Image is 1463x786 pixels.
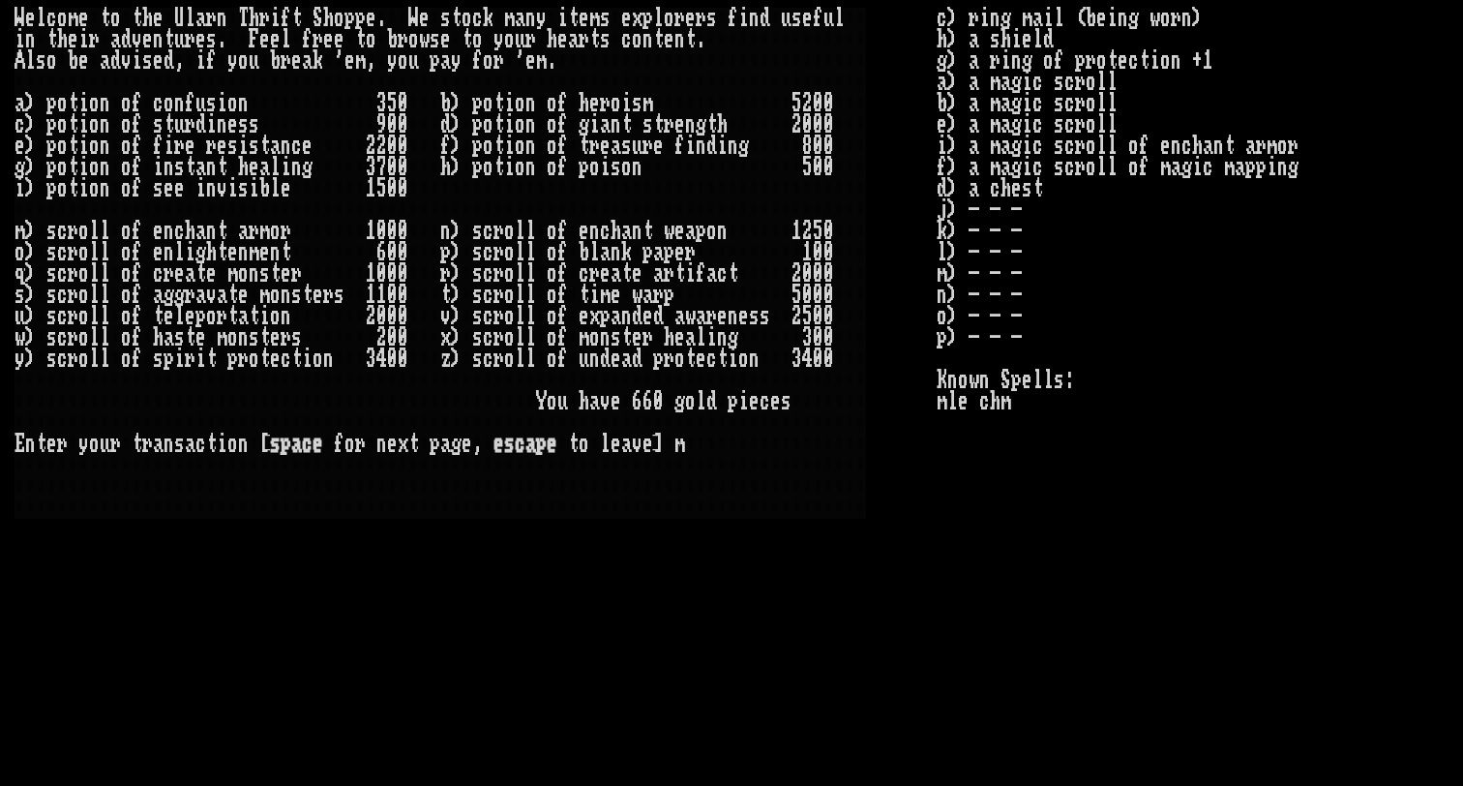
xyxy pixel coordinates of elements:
[174,93,185,114] div: n
[15,93,25,114] div: a
[164,93,174,114] div: o
[642,136,653,157] div: r
[472,136,483,157] div: p
[398,93,408,114] div: 0
[696,29,706,50] div: .
[174,29,185,50] div: u
[132,8,142,29] div: t
[547,93,557,114] div: o
[344,50,355,72] div: e
[227,136,238,157] div: s
[153,29,164,50] div: n
[206,114,217,136] div: i
[68,8,78,29] div: m
[46,114,57,136] div: p
[440,50,451,72] div: a
[472,93,483,114] div: p
[185,114,195,136] div: r
[302,50,313,72] div: a
[621,93,632,114] div: i
[89,29,100,50] div: r
[440,93,451,114] div: b
[685,114,696,136] div: n
[270,136,281,157] div: a
[78,136,89,157] div: i
[15,136,25,157] div: e
[579,8,589,29] div: e
[185,29,195,50] div: r
[802,8,813,29] div: e
[238,114,249,136] div: s
[195,93,206,114] div: u
[504,29,515,50] div: o
[249,8,259,29] div: h
[398,29,408,50] div: r
[791,93,802,114] div: 5
[653,114,664,136] div: t
[589,93,600,114] div: e
[259,136,270,157] div: t
[653,136,664,157] div: e
[642,93,653,114] div: m
[579,29,589,50] div: r
[57,93,68,114] div: o
[504,136,515,157] div: i
[813,8,823,29] div: f
[68,93,78,114] div: t
[611,136,621,157] div: a
[568,29,579,50] div: a
[472,29,483,50] div: o
[195,50,206,72] div: i
[621,29,632,50] div: c
[100,50,110,72] div: a
[685,29,696,50] div: t
[493,50,504,72] div: r
[121,93,132,114] div: o
[749,8,760,29] div: n
[536,50,547,72] div: m
[281,8,291,29] div: f
[525,29,536,50] div: r
[376,93,387,114] div: 3
[589,29,600,50] div: t
[632,29,642,50] div: o
[387,114,398,136] div: 0
[696,114,706,136] div: g
[291,136,302,157] div: c
[323,29,334,50] div: e
[557,29,568,50] div: e
[185,8,195,29] div: l
[355,8,366,29] div: p
[387,50,398,72] div: y
[238,93,249,114] div: n
[366,8,376,29] div: e
[227,50,238,72] div: y
[451,136,462,157] div: )
[674,114,685,136] div: e
[57,8,68,29] div: o
[451,114,462,136] div: )
[642,29,653,50] div: n
[600,29,611,50] div: s
[259,8,270,29] div: r
[664,8,674,29] div: o
[621,8,632,29] div: e
[823,8,834,29] div: u
[164,29,174,50] div: t
[206,29,217,50] div: s
[100,93,110,114] div: n
[238,8,249,29] div: T
[515,114,525,136] div: o
[440,29,451,50] div: e
[174,114,185,136] div: u
[217,136,227,157] div: e
[813,114,823,136] div: 0
[557,93,568,114] div: f
[579,114,589,136] div: g
[408,8,419,29] div: W
[515,136,525,157] div: o
[451,50,462,72] div: y
[36,50,46,72] div: s
[121,29,132,50] div: d
[227,93,238,114] div: o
